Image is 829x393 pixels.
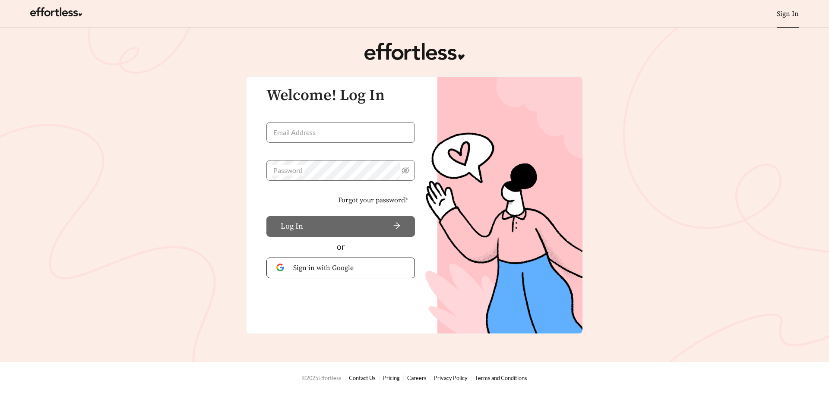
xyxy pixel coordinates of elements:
[383,374,400,381] a: Pricing
[349,374,376,381] a: Contact Us
[402,167,409,174] span: eye-invisible
[407,374,427,381] a: Careers
[475,374,527,381] a: Terms and Conditions
[338,195,408,205] span: Forgot your password?
[331,191,415,209] button: Forgot your password?
[434,374,468,381] a: Privacy Policy
[293,263,405,273] span: Sign in with Google
[266,258,415,278] button: Sign in with Google
[266,241,415,253] div: or
[266,87,415,104] h3: Welcome! Log In
[302,374,342,381] span: © 2025 Effortless
[777,9,799,18] a: Sign In
[266,216,415,237] button: Log Inarrow-right
[276,264,286,272] img: Google Authentication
